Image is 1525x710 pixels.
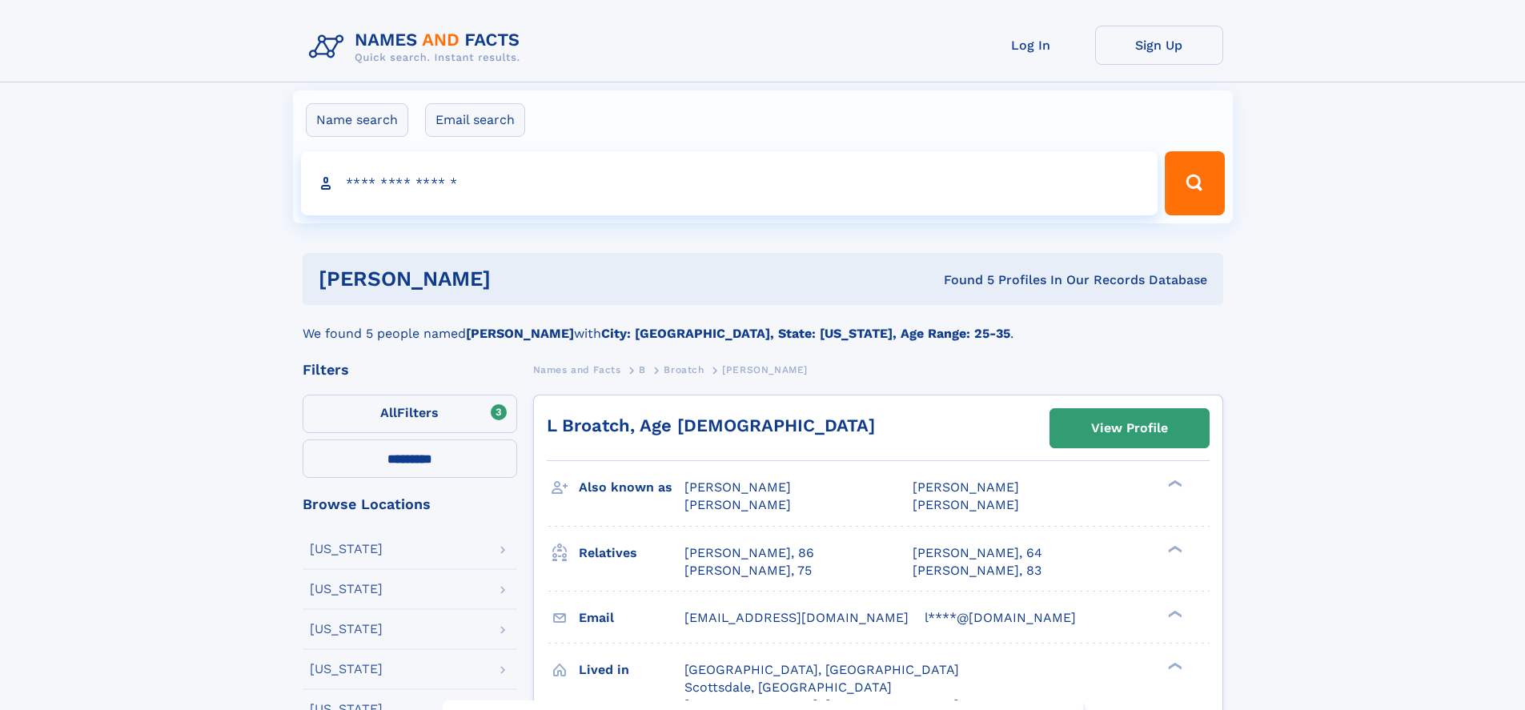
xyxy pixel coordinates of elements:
[664,359,704,379] a: Broatch
[380,405,397,420] span: All
[579,474,684,501] h3: Also known as
[579,540,684,567] h3: Relatives
[684,662,959,677] span: [GEOGRAPHIC_DATA], [GEOGRAPHIC_DATA]
[684,610,909,625] span: [EMAIL_ADDRESS][DOMAIN_NAME]
[722,364,808,375] span: [PERSON_NAME]
[1095,26,1223,65] a: Sign Up
[310,663,383,676] div: [US_STATE]
[913,497,1019,512] span: [PERSON_NAME]
[303,26,533,69] img: Logo Names and Facts
[717,271,1207,289] div: Found 5 Profiles In Our Records Database
[306,103,408,137] label: Name search
[579,656,684,684] h3: Lived in
[533,359,621,379] a: Names and Facts
[303,395,517,433] label: Filters
[601,326,1010,341] b: City: [GEOGRAPHIC_DATA], State: [US_STATE], Age Range: 25-35
[301,151,1158,215] input: search input
[684,479,791,495] span: [PERSON_NAME]
[639,359,646,379] a: B
[1091,410,1168,447] div: View Profile
[1164,608,1183,619] div: ❯
[425,103,525,137] label: Email search
[310,623,383,636] div: [US_STATE]
[310,543,383,556] div: [US_STATE]
[639,364,646,375] span: B
[967,26,1095,65] a: Log In
[684,562,812,580] a: [PERSON_NAME], 75
[547,415,875,435] a: L Broatch, Age [DEMOGRAPHIC_DATA]
[303,363,517,377] div: Filters
[310,583,383,596] div: [US_STATE]
[913,544,1042,562] a: [PERSON_NAME], 64
[913,562,1041,580] a: [PERSON_NAME], 83
[1050,409,1209,447] a: View Profile
[1164,544,1183,554] div: ❯
[913,479,1019,495] span: [PERSON_NAME]
[1165,151,1224,215] button: Search Button
[303,497,517,511] div: Browse Locations
[579,604,684,632] h3: Email
[1164,660,1183,671] div: ❯
[303,305,1223,343] div: We found 5 people named with .
[664,364,704,375] span: Broatch
[466,326,574,341] b: [PERSON_NAME]
[684,544,814,562] a: [PERSON_NAME], 86
[684,680,892,695] span: Scottsdale, [GEOGRAPHIC_DATA]
[1164,479,1183,489] div: ❯
[319,269,717,289] h1: [PERSON_NAME]
[684,497,791,512] span: [PERSON_NAME]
